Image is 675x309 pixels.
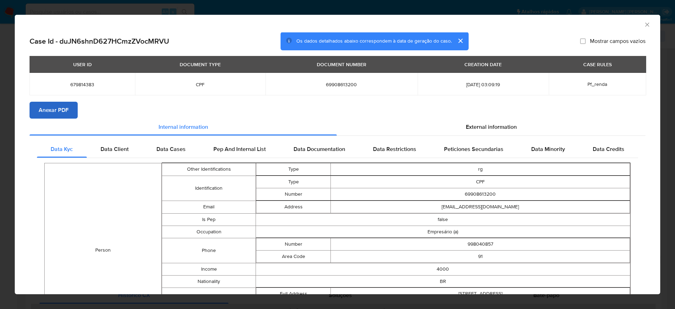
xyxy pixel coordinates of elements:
[531,145,565,153] span: Data Minority
[580,38,586,44] input: Mostrar campos vazios
[15,15,660,294] div: closure-recommendation-modal
[30,102,78,119] button: Anexar PDF
[39,102,69,118] span: Anexar PDF
[256,275,630,288] td: BR
[162,275,256,288] td: Nationality
[331,238,630,250] td: 998040857
[331,288,630,300] td: [STREET_ADDRESS]
[162,226,256,238] td: Occupation
[452,32,469,49] button: cerrar
[162,176,256,201] td: Identification
[162,238,256,263] td: Phone
[69,58,96,70] div: USER ID
[156,145,186,153] span: Data Cases
[256,226,630,238] td: Empresário (a)
[331,163,630,175] td: rg
[38,81,127,88] span: 679814383
[159,123,208,131] span: Internal information
[30,37,169,46] h2: Case Id - duJN6shnD627HCmzZVocMRVU
[162,213,256,226] td: Is Pep
[162,163,256,176] td: Other Identifications
[256,263,630,275] td: 4000
[51,145,73,153] span: Data Kyc
[143,81,257,88] span: CPF
[256,176,331,188] td: Type
[294,145,345,153] span: Data Documentation
[256,213,630,226] td: false
[587,81,607,88] span: Pf_renda
[101,145,129,153] span: Data Client
[256,163,331,175] td: Type
[256,288,331,300] td: Full Address
[426,81,540,88] span: [DATE] 03:09:19
[213,145,266,153] span: Pep And Internal List
[331,250,630,263] td: 91
[590,38,645,45] span: Mostrar campos vazios
[296,38,452,45] span: Os dados detalhados abaixo correspondem à data de geração do caso.
[593,145,624,153] span: Data Credits
[256,238,331,250] td: Number
[256,188,331,200] td: Number
[274,81,409,88] span: 69908613200
[30,119,645,135] div: Detailed info
[644,21,650,27] button: Fechar a janela
[466,123,517,131] span: External information
[460,58,506,70] div: CREATION DATE
[331,201,630,213] td: [EMAIL_ADDRESS][DOMAIN_NAME]
[162,201,256,213] td: Email
[444,145,503,153] span: Peticiones Secundarias
[162,263,256,275] td: Income
[175,58,225,70] div: DOCUMENT TYPE
[331,176,630,188] td: CPF
[373,145,416,153] span: Data Restrictions
[579,58,616,70] div: CASE RULES
[37,141,638,158] div: Detailed internal info
[313,58,371,70] div: DOCUMENT NUMBER
[331,188,630,200] td: 69908613200
[256,250,331,263] td: Area Code
[256,201,331,213] td: Address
